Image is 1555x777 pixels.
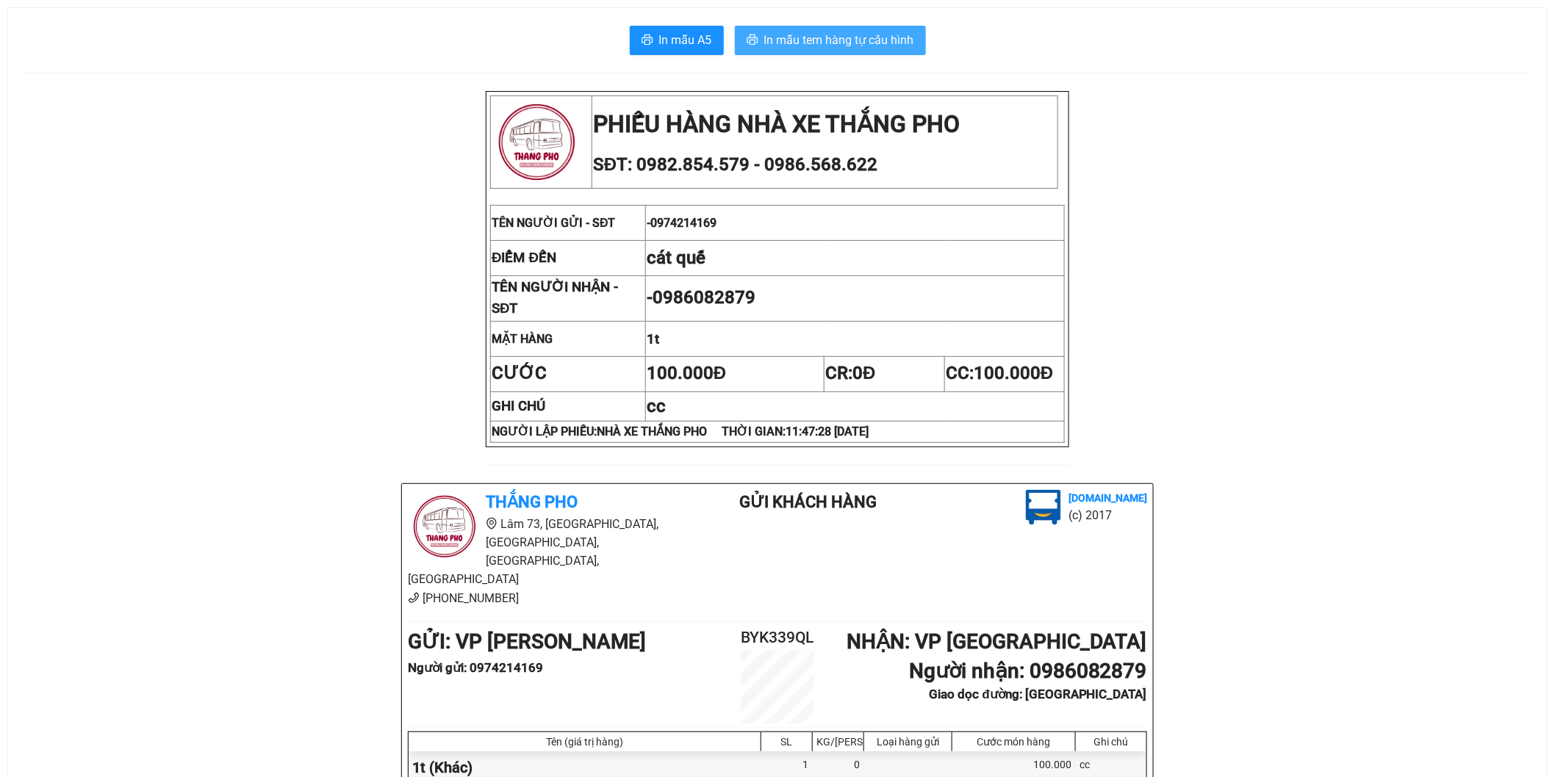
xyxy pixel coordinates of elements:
strong: GHI CHÚ [492,398,545,414]
button: printerIn mẫu tem hàng tự cấu hình [735,26,926,55]
h2: BYK339QL [716,626,839,650]
b: [DOMAIN_NAME] [1069,492,1147,504]
span: cc [647,396,666,416]
strong: ĐIỂM ĐẾN [492,250,556,266]
b: GỬI : VP [PERSON_NAME] [408,629,646,654]
span: 11:47:28 [DATE] [786,424,869,438]
span: - [647,216,717,230]
b: Giao dọc đường: [GEOGRAPHIC_DATA] [930,687,1147,701]
span: printer [642,34,653,48]
strong: PHIẾU HÀNG NHÀ XE THẮNG PHO [593,110,960,138]
span: 1t [647,331,659,347]
span: printer [747,34,758,48]
strong: CƯỚC [492,363,547,383]
b: Người gửi : 0974214169 [408,660,543,675]
li: (c) 2017 [1069,506,1147,524]
div: Cước món hàng [956,736,1071,748]
strong: NGƯỜI LẬP PHIẾU: [492,424,869,438]
span: In mẫu tem hàng tự cấu hình [764,31,914,49]
span: In mẫu A5 [659,31,712,49]
span: CR: [825,363,875,383]
button: printerIn mẫu A5 [630,26,724,55]
span: cát quế [647,247,705,268]
b: Thắng Pho [486,493,578,511]
div: Loại hàng gửi [868,736,948,748]
b: NHẬN : VP [GEOGRAPHIC_DATA] [847,629,1147,654]
span: NHÀ XE THẮNG PHO THỜI GIAN: [597,424,869,438]
b: Người nhận : 0986082879 [909,659,1147,683]
span: SĐT: 0982.854.579 - 0986.568.622 [593,154,877,175]
span: CC: [946,363,1053,383]
span: TÊN NGƯỜI GỬI - SĐT [492,216,616,230]
span: 0974214169 [650,216,717,230]
strong: MẶT HÀNG [492,332,553,346]
span: 100.000Đ [974,363,1053,383]
span: environment [486,518,498,530]
div: SL [765,736,808,748]
img: logo.jpg [1026,490,1061,525]
li: Lâm 73, [GEOGRAPHIC_DATA], [GEOGRAPHIC_DATA], [GEOGRAPHIC_DATA], [GEOGRAPHIC_DATA] [408,515,681,589]
strong: TÊN NGƯỜI NHẬN - SĐT [492,279,618,317]
span: 0Đ [852,363,875,383]
span: 100.000Đ [647,363,726,383]
div: KG/[PERSON_NAME] [816,736,860,748]
img: logo.jpg [408,490,481,563]
span: - [647,287,755,308]
span: phone [408,592,420,604]
b: Gửi khách hàng [740,493,877,511]
div: Ghi chú [1080,736,1143,748]
div: Tên (giá trị hàng) [412,736,757,748]
li: [PHONE_NUMBER] [408,589,681,607]
img: logo [492,97,582,187]
span: 0986082879 [653,287,755,308]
